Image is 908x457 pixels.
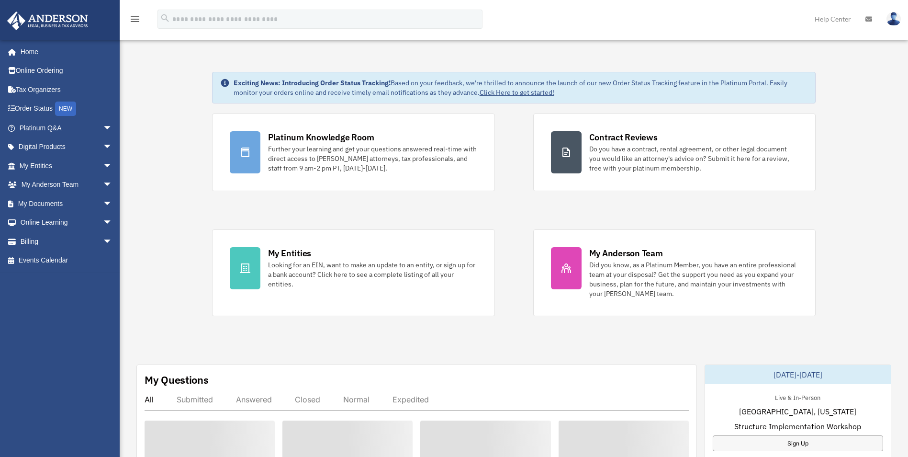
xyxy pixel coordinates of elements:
div: Do you have a contract, rental agreement, or other legal document you would like an attorney's ad... [589,144,798,173]
span: arrow_drop_down [103,232,122,251]
a: My Anderson Team Did you know, as a Platinum Member, you have an entire professional team at your... [533,229,816,316]
div: NEW [55,102,76,116]
div: Contract Reviews [589,131,658,143]
img: Anderson Advisors Platinum Portal [4,11,91,30]
a: menu [129,17,141,25]
a: My Entitiesarrow_drop_down [7,156,127,175]
span: Structure Implementation Workshop [734,421,861,432]
a: Events Calendar [7,251,127,270]
a: Sign Up [713,435,883,451]
a: Home [7,42,122,61]
span: arrow_drop_down [103,118,122,138]
span: arrow_drop_down [103,137,122,157]
span: arrow_drop_down [103,156,122,176]
span: arrow_drop_down [103,194,122,214]
i: menu [129,13,141,25]
a: Billingarrow_drop_down [7,232,127,251]
div: All [145,395,154,404]
div: [DATE]-[DATE] [705,365,891,384]
img: User Pic [886,12,901,26]
a: Platinum Knowledge Room Further your learning and get your questions answered real-time with dire... [212,114,495,191]
a: My Anderson Teamarrow_drop_down [7,175,127,194]
a: Contract Reviews Do you have a contract, rental agreement, or other legal document you would like... [533,114,816,191]
div: Normal [343,395,370,404]
a: Tax Organizers [7,80,127,99]
div: Further your learning and get your questions answered real-time with direct access to [PERSON_NAM... [268,144,477,173]
a: My Entities Looking for an EIN, want to make an update to an entity, or sign up for a bank accoun... [212,229,495,316]
div: Platinum Knowledge Room [268,131,374,143]
div: Expedited [392,395,429,404]
span: [GEOGRAPHIC_DATA], [US_STATE] [739,406,856,417]
div: My Questions [145,373,209,387]
div: Closed [295,395,320,404]
div: Answered [236,395,272,404]
a: Digital Productsarrow_drop_down [7,137,127,157]
a: My Documentsarrow_drop_down [7,194,127,213]
a: Online Learningarrow_drop_down [7,213,127,232]
div: Looking for an EIN, want to make an update to an entity, or sign up for a bank account? Click her... [268,260,477,289]
div: Live & In-Person [767,392,828,402]
i: search [160,13,170,23]
strong: Exciting News: Introducing Order Status Tracking! [234,79,391,87]
span: arrow_drop_down [103,213,122,233]
a: Online Ordering [7,61,127,80]
a: Order StatusNEW [7,99,127,119]
a: Platinum Q&Aarrow_drop_down [7,118,127,137]
div: Submitted [177,395,213,404]
div: My Anderson Team [589,247,663,259]
span: arrow_drop_down [103,175,122,195]
div: Did you know, as a Platinum Member, you have an entire professional team at your disposal? Get th... [589,260,798,298]
div: My Entities [268,247,311,259]
div: Based on your feedback, we're thrilled to announce the launch of our new Order Status Tracking fe... [234,78,808,97]
a: Click Here to get started! [480,88,554,97]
